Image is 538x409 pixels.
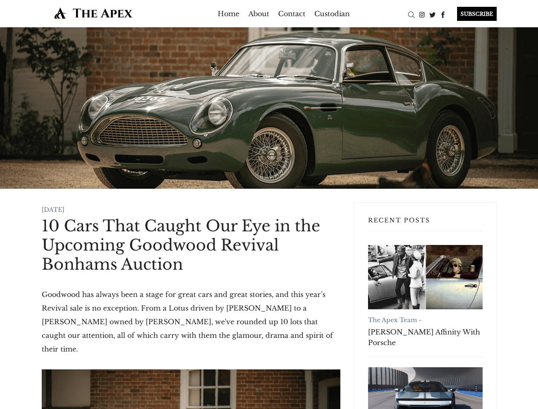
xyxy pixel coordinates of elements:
a: Custodian [314,7,350,20]
time: [DATE] [42,206,64,213]
a: SUBSCRIBE [449,7,497,21]
div: SUBSCRIBE [457,7,497,21]
a: Twitter [427,10,438,18]
p: Goodwood has always been a stage for great cars and great stories, and this year’s Revival sale i... [42,288,340,356]
a: [PERSON_NAME] Affinity With Porsche [368,327,483,348]
img: The Apex by Custodian [42,7,145,19]
h1: 10 Cars That Caught Our Eye in the Upcoming Goodwood Revival Bonhams Auction [42,216,340,274]
a: About [248,7,269,20]
a: Instagram [417,10,427,18]
a: The Apex Team - [368,316,421,324]
a: Search [406,10,417,18]
a: Home [218,7,239,20]
a: Robert Redford's Affinity With Porsche [368,245,483,309]
a: Facebook [438,10,449,18]
h3: Recent Posts [368,216,483,231]
a: Contact [278,7,305,20]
